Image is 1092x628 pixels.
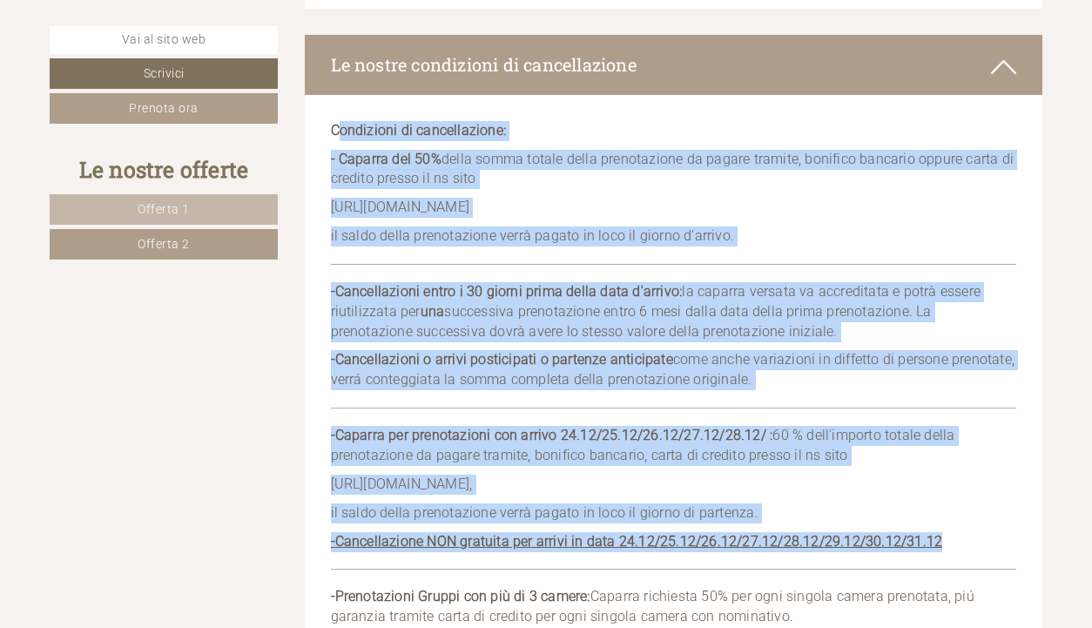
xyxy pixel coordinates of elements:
[312,14,374,44] div: [DATE]
[50,154,278,186] div: Le nostre offerte
[50,26,278,54] a: Vai al sito web
[331,426,1017,466] p: 60 % dell'importo totale della prenotazione da pagare tramite, bonifico bancario, carta di credit...
[331,533,943,550] u: -Cancellazione NON gratuita per arrivi in data 24.12/25.12/26.12/27.12/28.12/29.12/30.12/31.12
[331,427,773,443] strong: -Caparra per prenotazioni con arrivo 24.12/25.12/26.12/27.12/28.12/ :
[331,503,1017,523] p: il saldo della prenotazione verrà pagato in loco il giorno di partenza.
[50,93,278,124] a: Prenota ora
[331,226,1017,246] p: il saldo della prenotazione verrà pagato in loco il giorno d'arrivo.
[331,122,507,138] strong: Condizioni di cancellazione:
[305,35,1043,95] div: Le nostre condizioni di cancellazione
[331,587,1017,627] p: Caparra richiesta 50% per ogni singola camera prenotata, piú garanzia tramite carta di credito pe...
[421,303,445,320] strong: una
[331,475,1017,495] p: [URL][DOMAIN_NAME],
[331,282,1017,342] p: la caparra versata va accreditata e potrà essere riutilizzata per successiva prenotazione entro 6...
[50,58,278,89] a: Scrivici
[331,350,1017,390] p: come anche variazioni in diffetto di persone prenotate, verrá conteggiata la somma completa della...
[331,150,1017,190] p: della somma totale della prenotazione da pagare tramite, bonifico bancario oppure carta di credit...
[331,151,442,167] strong: - Caparra del 50%
[604,459,687,490] button: Invia
[331,351,673,368] strong: -Cancellazioni o arrivi posticipati o partenze anticipate
[14,48,278,101] div: Buon giorno, come possiamo aiutarla?
[138,237,190,251] span: Offerta 2
[27,51,269,65] div: Hotel Simpaty
[138,202,190,216] span: Offerta 1
[331,283,683,300] strong: -Cancellazioni entro i 30 giorni prima della data d'arrivo:
[331,588,590,604] strong: -Prenotazioni Gruppi con più di 3 camere:
[27,85,269,98] small: 12:55
[331,198,1017,218] p: [URL][DOMAIN_NAME]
